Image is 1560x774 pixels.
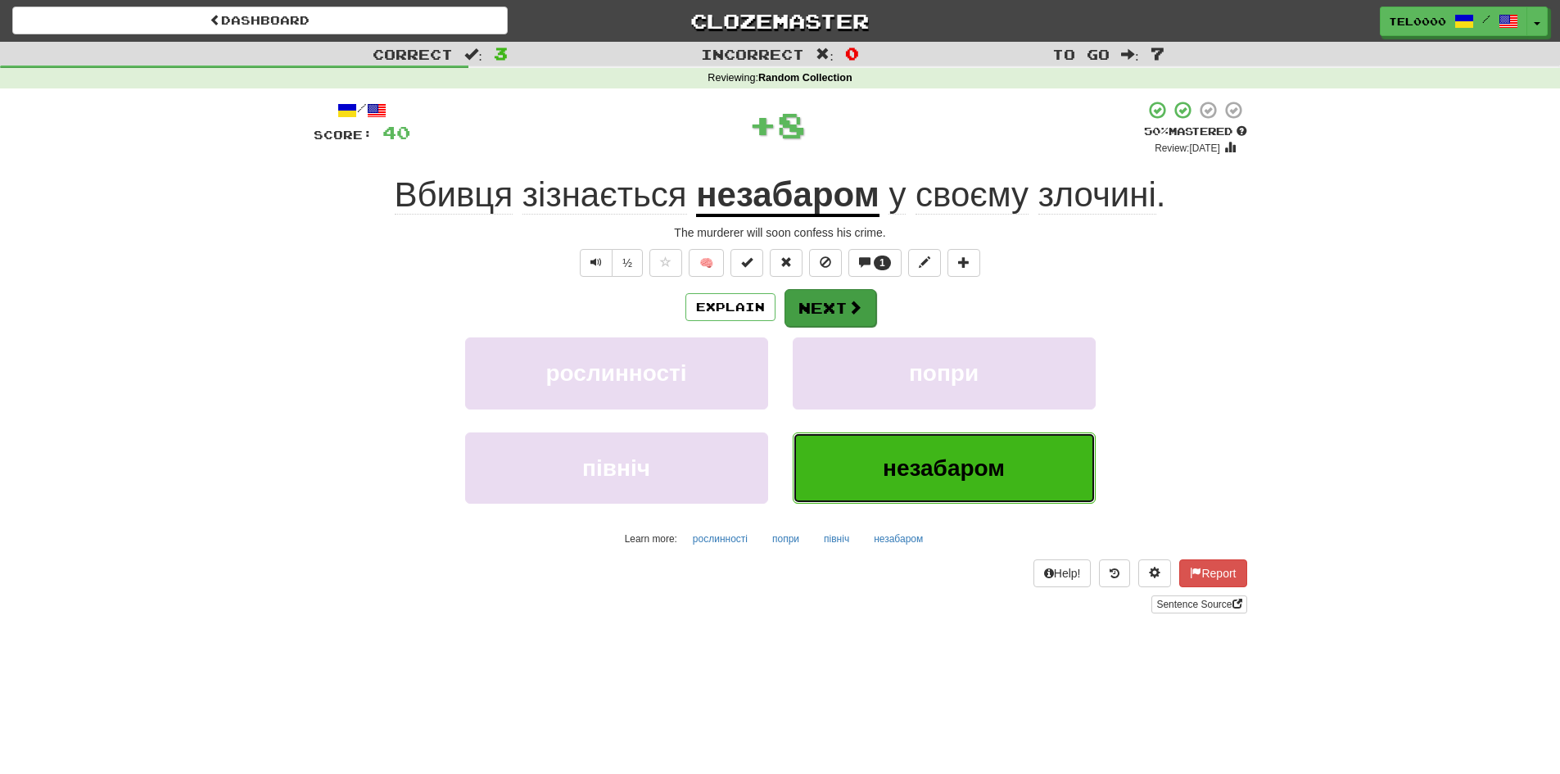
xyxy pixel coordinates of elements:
[532,7,1028,35] a: Clozemaster
[909,360,979,386] span: попри
[947,249,980,277] button: Add to collection (alt+a)
[314,224,1247,241] div: The murderer will soon confess his crime.
[580,249,613,277] button: Play sentence audio (ctl+space)
[1121,48,1139,61] span: :
[1155,143,1220,154] small: Review: [DATE]
[625,533,677,545] small: Learn more:
[770,249,803,277] button: Reset to 0% Mastered (alt+r)
[865,527,932,551] button: незабаром
[545,360,686,386] span: рослинності
[809,249,842,277] button: Ignore sentence (alt+i)
[763,527,808,551] button: попри
[1052,46,1110,62] span: To go
[1389,14,1446,29] span: TEL0000
[701,46,804,62] span: Incorrect
[494,43,508,63] span: 3
[848,249,902,277] button: 1
[879,257,885,269] span: 1
[1033,559,1092,587] button: Help!
[1038,175,1156,215] span: злочині
[815,527,858,551] button: північ
[522,175,687,215] span: зізнається
[845,43,859,63] span: 0
[785,289,876,327] button: Next
[582,455,650,481] span: північ
[1380,7,1527,36] a: TEL0000 /
[879,175,1166,215] span: .
[649,249,682,277] button: Favorite sentence (alt+f)
[1482,13,1490,25] span: /
[1179,559,1246,587] button: Report
[1099,559,1130,587] button: Round history (alt+y)
[883,455,1005,481] span: незабаром
[684,527,757,551] button: рослинності
[1144,124,1169,138] span: 50 %
[1144,124,1247,139] div: Mastered
[465,337,768,409] button: рослинності
[689,249,724,277] button: 🧠
[696,175,879,217] u: незабаром
[816,48,834,61] span: :
[465,432,768,504] button: північ
[382,122,410,143] span: 40
[1151,595,1246,613] a: Sentence Source
[748,100,777,149] span: +
[1151,43,1164,63] span: 7
[916,175,1029,215] span: своєму
[577,249,643,277] div: Text-to-speech controls
[464,48,482,61] span: :
[889,175,906,215] span: у
[612,249,643,277] button: ½
[793,432,1096,504] button: незабаром
[395,175,513,215] span: Вбивця
[777,104,806,145] span: 8
[908,249,941,277] button: Edit sentence (alt+d)
[373,46,453,62] span: Correct
[730,249,763,277] button: Set this sentence to 100% Mastered (alt+m)
[793,337,1096,409] button: попри
[685,293,775,321] button: Explain
[12,7,508,34] a: Dashboard
[758,72,852,84] strong: Random Collection
[314,128,373,142] span: Score:
[314,100,410,120] div: /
